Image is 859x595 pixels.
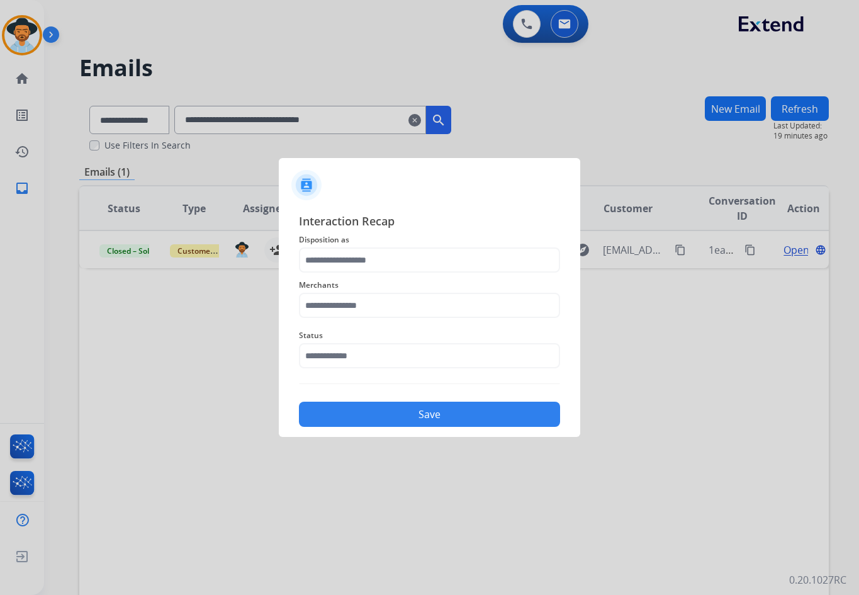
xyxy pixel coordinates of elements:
[299,328,560,343] span: Status
[299,232,560,247] span: Disposition as
[299,383,560,384] img: contact-recap-line.svg
[299,212,560,232] span: Interaction Recap
[789,572,846,587] p: 0.20.1027RC
[299,402,560,427] button: Save
[291,170,322,200] img: contactIcon
[299,278,560,293] span: Merchants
